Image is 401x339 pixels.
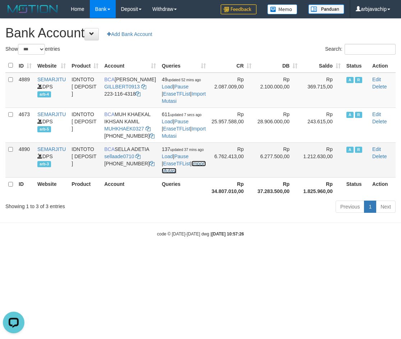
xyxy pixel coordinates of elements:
td: [PERSON_NAME] 223-116-4318 [101,73,159,108]
span: Running [355,112,362,118]
span: arb-4 [37,91,51,97]
th: Rp 1.825.960,00 [300,177,344,198]
th: Action [369,177,396,198]
a: Add Bank Account [102,28,157,40]
div: Showing 1 to 3 of 3 entries [5,200,162,210]
td: 4890 [16,142,34,177]
span: 611 [162,111,202,117]
a: GILLBERT0913 [104,84,140,90]
a: EraseTFList [163,91,190,97]
a: Load [162,84,173,90]
a: Import Mutasi [162,91,206,104]
img: MOTION_logo.png [5,4,60,14]
th: CR: activate to sort column ascending [209,59,255,73]
td: DPS [34,73,69,108]
td: DPS [34,107,69,142]
a: EraseTFList [163,126,190,132]
th: Website: activate to sort column ascending [34,59,69,73]
a: MUHKHAEK0327 [104,126,144,132]
a: Previous [336,201,364,213]
span: arb-5 [37,126,51,132]
td: Rp 1.212.630,00 [300,142,344,177]
td: Rp 2.087.009,00 [209,73,255,108]
button: Open LiveChat chat widget [3,3,24,24]
span: BCA [104,111,115,117]
a: Import Mutasi [162,161,206,174]
td: Rp 6.277.500,00 [254,142,300,177]
a: Copy MUHKHAEK0327 to clipboard [146,126,151,132]
label: Search: [325,44,396,55]
a: Copy sellaade0710 to clipboard [135,154,140,159]
th: Rp 34.807.010,00 [209,177,255,198]
a: SEMARJITU [37,77,66,82]
a: SEMARJITU [37,146,66,152]
span: updated 37 mins ago [170,148,204,152]
th: ID [16,177,34,198]
td: Rp 28.906.000,00 [254,107,300,142]
a: Copy 6127014665 to clipboard [149,161,155,166]
a: Load [162,154,173,159]
span: BCA [104,77,115,82]
span: arb-3 [37,161,51,167]
a: Copy GILLBERT0913 to clipboard [141,84,146,90]
span: Running [355,147,362,153]
a: Copy 7152165849 to clipboard [149,133,155,139]
span: updated 7 secs ago [170,113,202,117]
th: Queries: activate to sort column ascending [159,59,208,73]
a: Edit [372,146,381,152]
th: Saldo: activate to sort column ascending [300,59,344,73]
img: Feedback.jpg [221,4,257,14]
a: Import Mutasi [162,126,206,139]
span: | | | [162,111,206,139]
td: 4889 [16,73,34,108]
td: MUH KHAEKAL IKHSAN KAMIL [PHONE_NUMBER] [101,107,159,142]
th: Product [69,177,101,198]
td: IDNTOTO [ DEPOSIT ] [69,142,101,177]
span: | | | [162,146,206,174]
th: Rp 37.283.500,00 [254,177,300,198]
td: Rp 25.957.588,00 [209,107,255,142]
td: Rp 369.715,00 [300,73,344,108]
td: Rp 2.100.000,00 [254,73,300,108]
td: 4673 [16,107,34,142]
select: Showentries [18,44,45,55]
td: IDNTOTO [ DEPOSIT ] [69,73,101,108]
img: Button%20Memo.svg [267,4,298,14]
a: Delete [372,84,387,90]
a: Pause [174,154,189,159]
th: Status [344,59,369,73]
th: Product: activate to sort column ascending [69,59,101,73]
th: Account: activate to sort column ascending [101,59,159,73]
span: Active [346,77,354,83]
th: Website [34,177,69,198]
label: Show entries [5,44,60,55]
th: DB: activate to sort column ascending [254,59,300,73]
a: Copy 2231164318 to clipboard [135,91,140,97]
small: code © [DATE]-[DATE] dwg | [157,232,244,237]
th: Action [369,59,396,73]
th: Account [101,177,159,198]
strong: [DATE] 10:57:26 [212,232,244,237]
input: Search: [345,44,396,55]
a: EraseTFList [163,161,190,166]
span: 137 [162,146,204,152]
th: Status [344,177,369,198]
img: panduan.png [308,4,344,14]
a: Next [376,201,396,213]
td: SELLA ADETIA [PHONE_NUMBER] [101,142,159,177]
a: sellaade0710 [104,154,134,159]
td: Rp 243.615,00 [300,107,344,142]
th: ID: activate to sort column ascending [16,59,34,73]
span: Active [346,147,354,153]
span: Running [355,77,362,83]
a: 1 [364,201,376,213]
span: 49 [162,77,201,82]
a: Pause [174,84,189,90]
h1: Bank Account [5,26,396,40]
th: Queries [159,177,208,198]
span: BCA [104,146,115,152]
a: Pause [174,119,189,124]
a: Edit [372,77,381,82]
td: DPS [34,142,69,177]
span: updated 52 mins ago [167,78,201,82]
